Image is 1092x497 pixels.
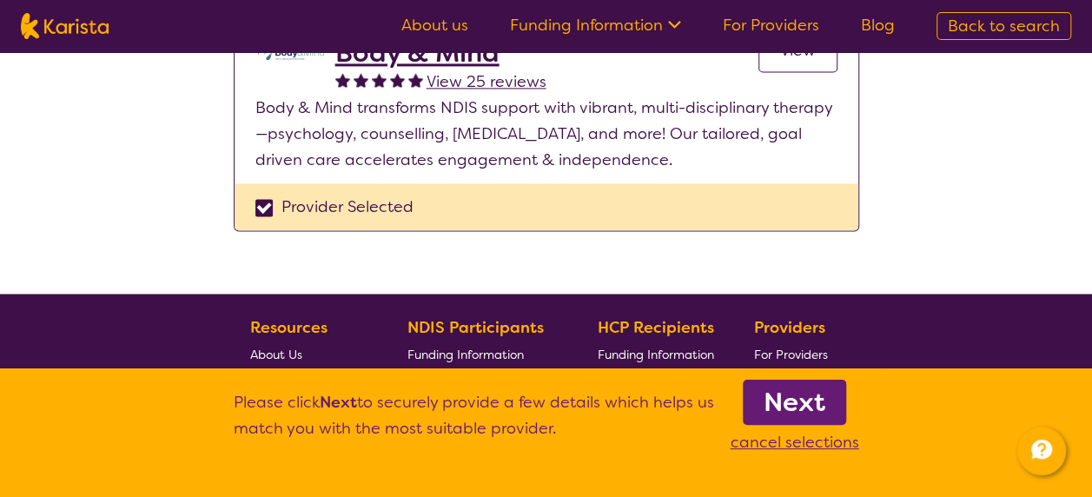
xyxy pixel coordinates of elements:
[754,317,825,338] b: Providers
[250,341,367,368] a: About Us
[764,385,825,420] b: Next
[354,72,368,87] img: fullstar
[250,317,328,338] b: Resources
[1017,427,1066,475] button: Channel Menu
[408,72,423,87] img: fullstar
[234,389,714,455] p: Please click to securely provide a few details which helps us match you with the most suitable pr...
[597,341,713,368] a: Funding Information
[320,392,357,413] b: Next
[427,69,546,95] a: View 25 reviews
[754,341,835,368] a: For Providers
[597,347,713,362] span: Funding Information
[407,347,524,362] span: Funding Information
[250,347,302,362] span: About Us
[250,368,367,394] a: Blog
[597,317,713,338] b: HCP Recipients
[390,72,405,87] img: fullstar
[335,37,546,69] a: Body & Mind
[754,368,835,394] a: Provider Login
[407,317,544,338] b: NDIS Participants
[861,15,895,36] a: Blog
[936,12,1071,40] a: Back to search
[21,13,109,39] img: Karista logo
[510,15,681,36] a: Funding Information
[372,72,387,87] img: fullstar
[754,347,828,362] span: For Providers
[743,380,846,425] a: Next
[255,95,837,173] p: Body & Mind transforms NDIS support with vibrant, multi-disciplinary therapy—psychology, counsell...
[335,72,350,87] img: fullstar
[401,15,468,36] a: About us
[723,15,819,36] a: For Providers
[407,341,557,368] a: Funding Information
[731,429,859,455] p: cancel selections
[948,16,1060,36] span: Back to search
[427,71,546,92] span: View 25 reviews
